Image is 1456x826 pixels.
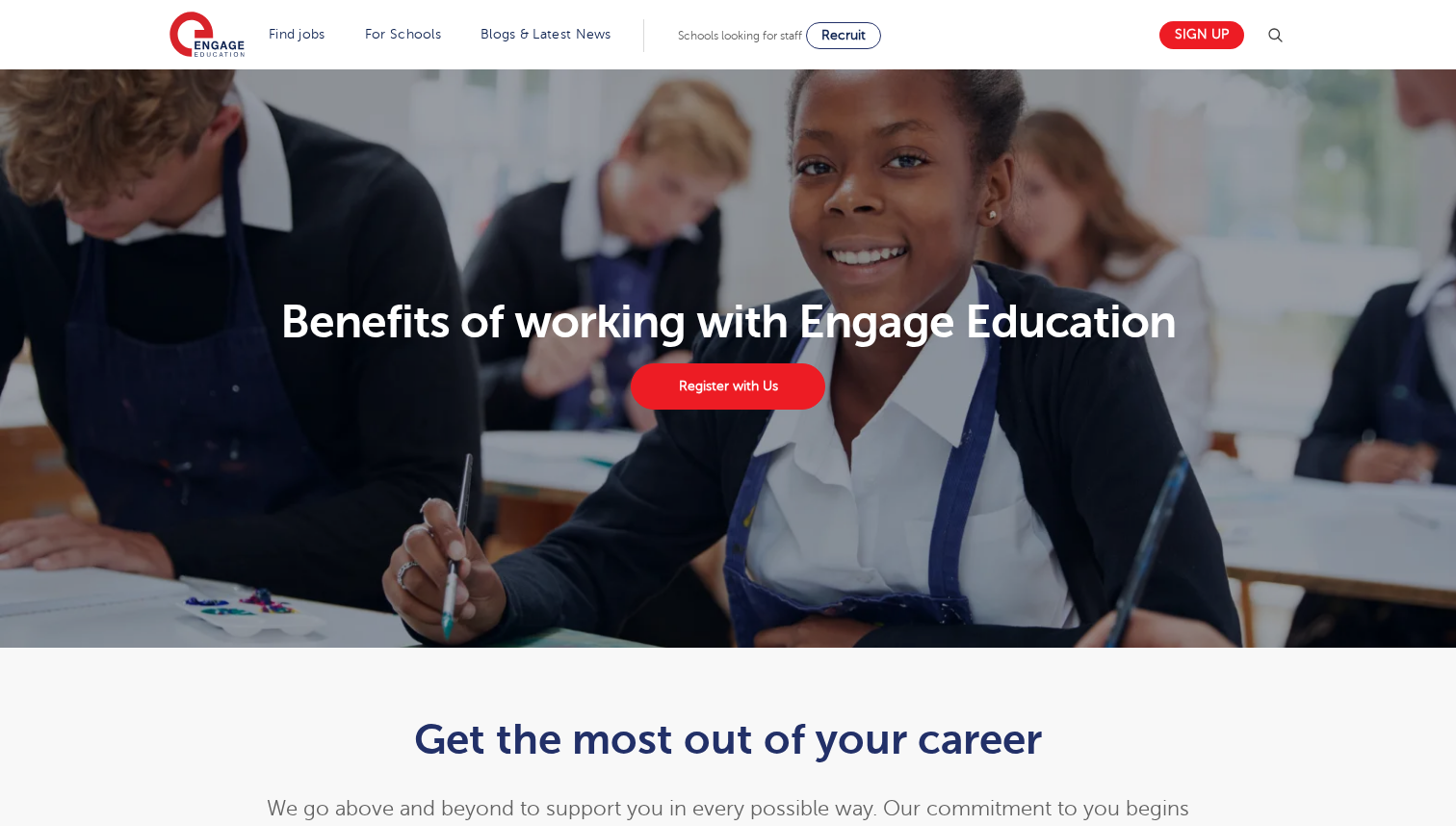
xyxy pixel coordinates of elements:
img: Engage Education [169,12,245,60]
a: For Schools [365,27,441,41]
a: Register with Us [631,363,825,410]
a: Blogs & Latest News [481,27,611,41]
span: Schools looking for staff [678,29,802,42]
h1: Get the most out of your career [256,715,1201,763]
a: Sign up [1159,21,1244,49]
h1: Benefits of working with Engage Education [159,299,1298,345]
span: Recruit [821,28,866,42]
a: Find jobs [269,27,325,41]
a: Recruit [806,22,881,49]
